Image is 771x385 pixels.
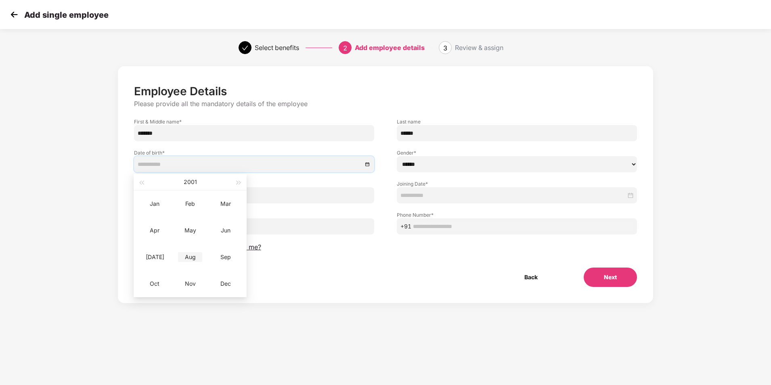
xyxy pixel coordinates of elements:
[137,217,172,244] td: 2001-04
[214,279,238,289] div: Dec
[134,211,374,218] label: Email ID
[178,226,202,235] div: May
[24,10,109,20] p: Add single employee
[137,190,172,217] td: 2001-01
[242,45,248,51] span: check
[142,226,167,235] div: Apr
[178,252,202,262] div: Aug
[172,244,208,270] td: 2001-08
[178,279,202,289] div: Nov
[134,149,374,156] label: Date of birth
[137,244,172,270] td: 2001-07
[504,268,558,287] button: Back
[255,41,299,54] div: Select benefits
[142,199,167,209] div: Jan
[142,252,167,262] div: [DATE]
[214,252,238,262] div: Sep
[397,149,637,156] label: Gender
[172,190,208,217] td: 2001-02
[8,8,20,21] img: svg+xml;base64,PHN2ZyB4bWxucz0iaHR0cDovL3d3dy53My5vcmcvMjAwMC9zdmciIHdpZHRoPSIzMCIgaGVpZ2h0PSIzMC...
[397,211,637,218] label: Phone Number
[455,41,503,54] div: Review & assign
[584,268,637,287] button: Next
[134,84,637,98] p: Employee Details
[397,118,637,125] label: Last name
[178,199,202,209] div: Feb
[142,279,167,289] div: Oct
[184,174,197,190] button: 2001
[208,217,243,244] td: 2001-06
[443,44,447,52] span: 3
[214,199,238,209] div: Mar
[172,270,208,297] td: 2001-11
[214,226,238,235] div: Jun
[400,222,411,231] span: +91
[134,118,374,125] label: First & Middle name
[172,217,208,244] td: 2001-05
[355,41,425,54] div: Add employee details
[397,180,637,187] label: Joining Date
[137,270,172,297] td: 2001-10
[208,270,243,297] td: 2001-12
[134,180,374,187] label: Employee ID
[208,190,243,217] td: 2001-03
[208,244,243,270] td: 2001-09
[134,100,637,108] p: Please provide all the mandatory details of the employee
[343,44,347,52] span: 2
